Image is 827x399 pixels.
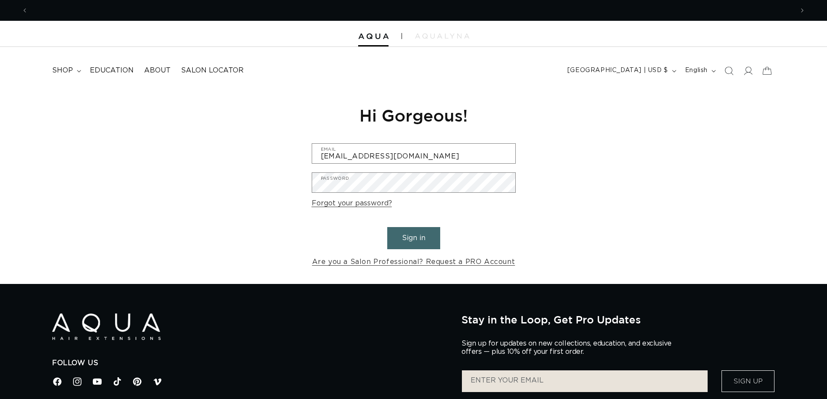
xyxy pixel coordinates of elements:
[90,66,134,75] span: Education
[139,61,176,80] a: About
[461,340,679,356] p: Sign up for updates on new collections, education, and exclusive offers — plus 10% off your first...
[685,66,708,75] span: English
[85,61,139,80] a: Education
[562,63,680,79] button: [GEOGRAPHIC_DATA] | USD $
[52,313,161,340] img: Aqua Hair Extensions
[312,144,515,163] input: Email
[680,63,719,79] button: English
[415,33,469,39] img: aqualyna.com
[719,61,738,80] summary: Search
[181,66,244,75] span: Salon Locator
[312,105,516,126] h1: Hi Gorgeous!
[52,66,73,75] span: shop
[176,61,249,80] a: Salon Locator
[52,359,448,368] h2: Follow Us
[722,370,774,392] button: Sign Up
[461,313,775,326] h2: Stay in the Loop, Get Pro Updates
[312,256,515,268] a: Are you a Salon Professional? Request a PRO Account
[462,370,708,392] input: ENTER YOUR EMAIL
[387,227,440,249] button: Sign in
[15,2,34,19] button: Previous announcement
[47,61,85,80] summary: shop
[358,33,389,40] img: Aqua Hair Extensions
[567,66,668,75] span: [GEOGRAPHIC_DATA] | USD $
[144,66,171,75] span: About
[312,197,392,210] a: Forgot your password?
[793,2,812,19] button: Next announcement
